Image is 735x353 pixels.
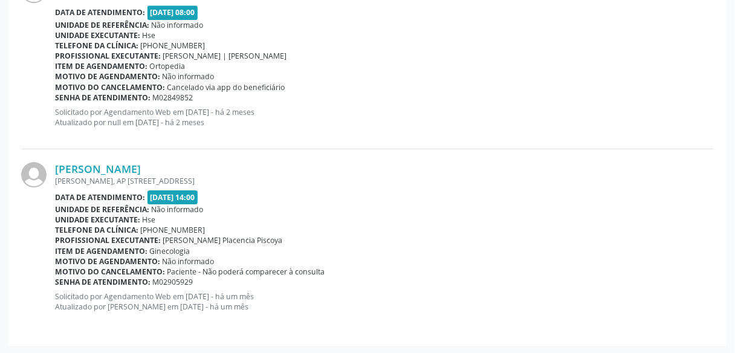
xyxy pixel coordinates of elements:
span: [PERSON_NAME] | [PERSON_NAME] [163,51,287,61]
b: Senha de atendimento: [55,277,151,287]
span: M02905929 [153,277,193,287]
b: Profissional executante: [55,51,161,61]
b: Unidade de referência: [55,204,149,215]
span: [PHONE_NUMBER] [141,40,206,51]
span: Não informado [163,256,215,267]
span: Hse [143,30,156,40]
span: Cancelado via app do beneficiário [167,82,285,92]
b: Unidade executante: [55,215,140,225]
span: Ginecologia [150,246,190,256]
b: Item de agendamento: [55,61,147,71]
span: [PERSON_NAME] Placencia Piscoya [163,235,283,245]
span: Não informado [152,204,204,215]
b: Motivo de agendamento: [55,71,160,82]
b: Telefone da clínica: [55,225,138,235]
span: Hse [143,215,156,225]
b: Profissional executante: [55,235,161,245]
span: [DATE] 14:00 [147,190,198,204]
a: [PERSON_NAME] [55,162,141,175]
b: Data de atendimento: [55,7,145,18]
img: img [21,162,47,187]
div: [PERSON_NAME], AP [STREET_ADDRESS] [55,176,714,186]
b: Motivo do cancelamento: [55,82,165,92]
span: [DATE] 08:00 [147,5,198,19]
span: Não informado [163,71,215,82]
b: Motivo do cancelamento: [55,267,165,277]
span: Não informado [152,20,204,30]
b: Telefone da clínica: [55,40,138,51]
b: Unidade de referência: [55,20,149,30]
span: Ortopedia [150,61,186,71]
span: [PHONE_NUMBER] [141,225,206,235]
b: Motivo de agendamento: [55,256,160,267]
b: Item de agendamento: [55,246,147,256]
b: Senha de atendimento: [55,92,151,103]
p: Solicitado por Agendamento Web em [DATE] - há 2 meses Atualizado por null em [DATE] - há 2 meses [55,107,714,128]
b: Data de atendimento: [55,192,145,202]
b: Unidade executante: [55,30,140,40]
span: M02849852 [153,92,193,103]
p: Solicitado por Agendamento Web em [DATE] - há um mês Atualizado por [PERSON_NAME] em [DATE] - há ... [55,291,714,312]
span: Paciente - Não poderá comparecer à consulta [167,267,325,277]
